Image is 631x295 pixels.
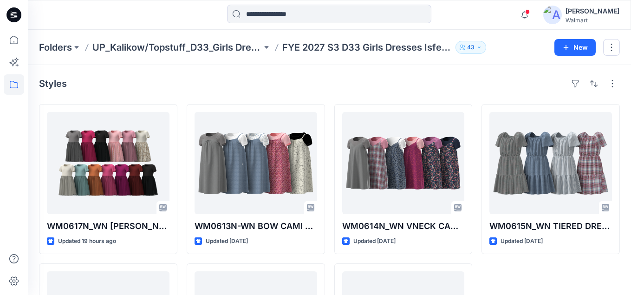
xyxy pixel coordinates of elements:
[282,41,452,54] p: FYE 2027 S3 D33 Girls Dresses Isfel/Topstuff
[195,220,317,233] p: WM0613N-WN BOW CAMI DRESS
[47,220,169,233] p: WM0617N_WN [PERSON_NAME] DRESS
[554,39,596,56] button: New
[58,236,116,246] p: Updated 19 hours ago
[489,220,612,233] p: WM0615N_WN TIERED DRESS
[566,6,619,17] div: [PERSON_NAME]
[195,112,317,214] a: WM0613N-WN BOW CAMI DRESS
[566,17,619,24] div: Walmart
[455,41,486,54] button: 43
[39,78,67,89] h4: Styles
[467,42,475,52] p: 43
[342,112,465,214] a: WM0614N_WN VNECK CAMI DRESS
[47,112,169,214] a: WM0617N_WN SS TUTU DRESS
[543,6,562,24] img: avatar
[342,220,465,233] p: WM0614N_WN VNECK CAMI DRESS
[39,41,72,54] a: Folders
[206,236,248,246] p: Updated [DATE]
[353,236,396,246] p: Updated [DATE]
[501,236,543,246] p: Updated [DATE]
[489,112,612,214] a: WM0615N_WN TIERED DRESS
[92,41,262,54] a: UP_Kalikow/Topstuff_D33_Girls Dresses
